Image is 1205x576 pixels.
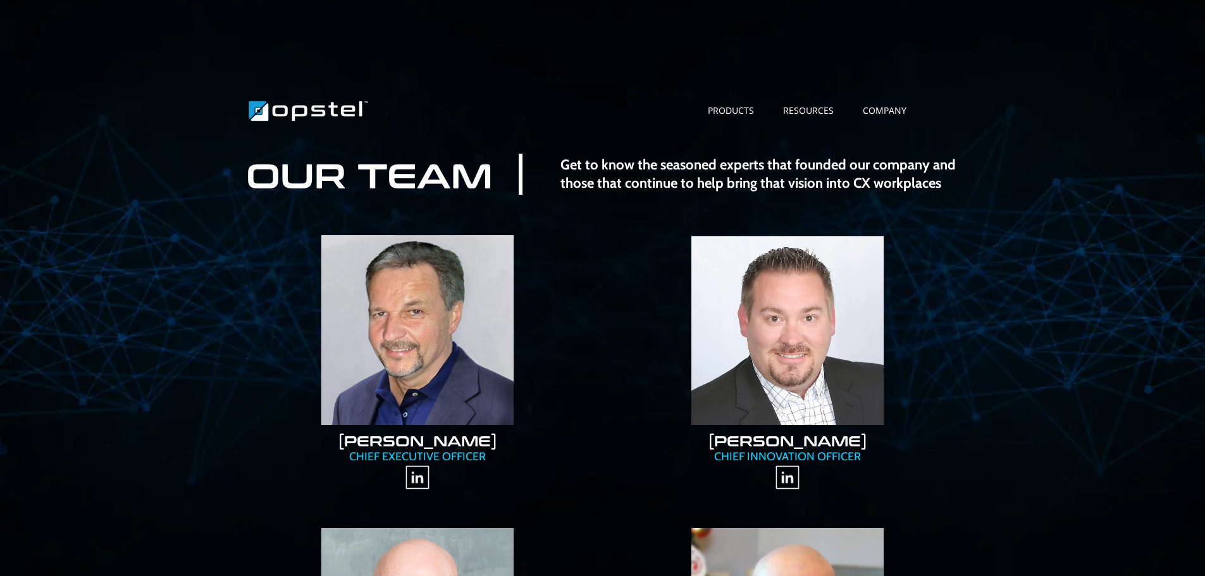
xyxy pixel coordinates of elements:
[622,235,954,425] a: https://www.opstel.com/paulp
[338,430,497,450] a: [PERSON_NAME]
[708,430,867,450] a: [PERSON_NAME]
[252,235,584,425] a: https://www.opstel.com/tonyd
[848,104,921,118] a: COMPANY
[769,104,848,118] a: RESOURCES
[245,95,371,126] img: Brand Logo
[693,104,769,118] a: PRODUCTS
[252,465,584,490] a: https://www.linkedin.com/in/tony-degaetano-479431/
[560,156,956,192] strong: Get to know the seasoned experts that founded our company and those that continue to help bring t...
[622,465,954,490] a: https://www.linkedin.com/in/pprinke/
[245,450,590,464] p: CHIEF EXECUTIVE OFFICER
[245,152,494,197] p: OUR TEAM
[245,102,371,116] a: https://www.opstel.com/
[615,450,960,464] p: CHIEF INNOVATION OFFICER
